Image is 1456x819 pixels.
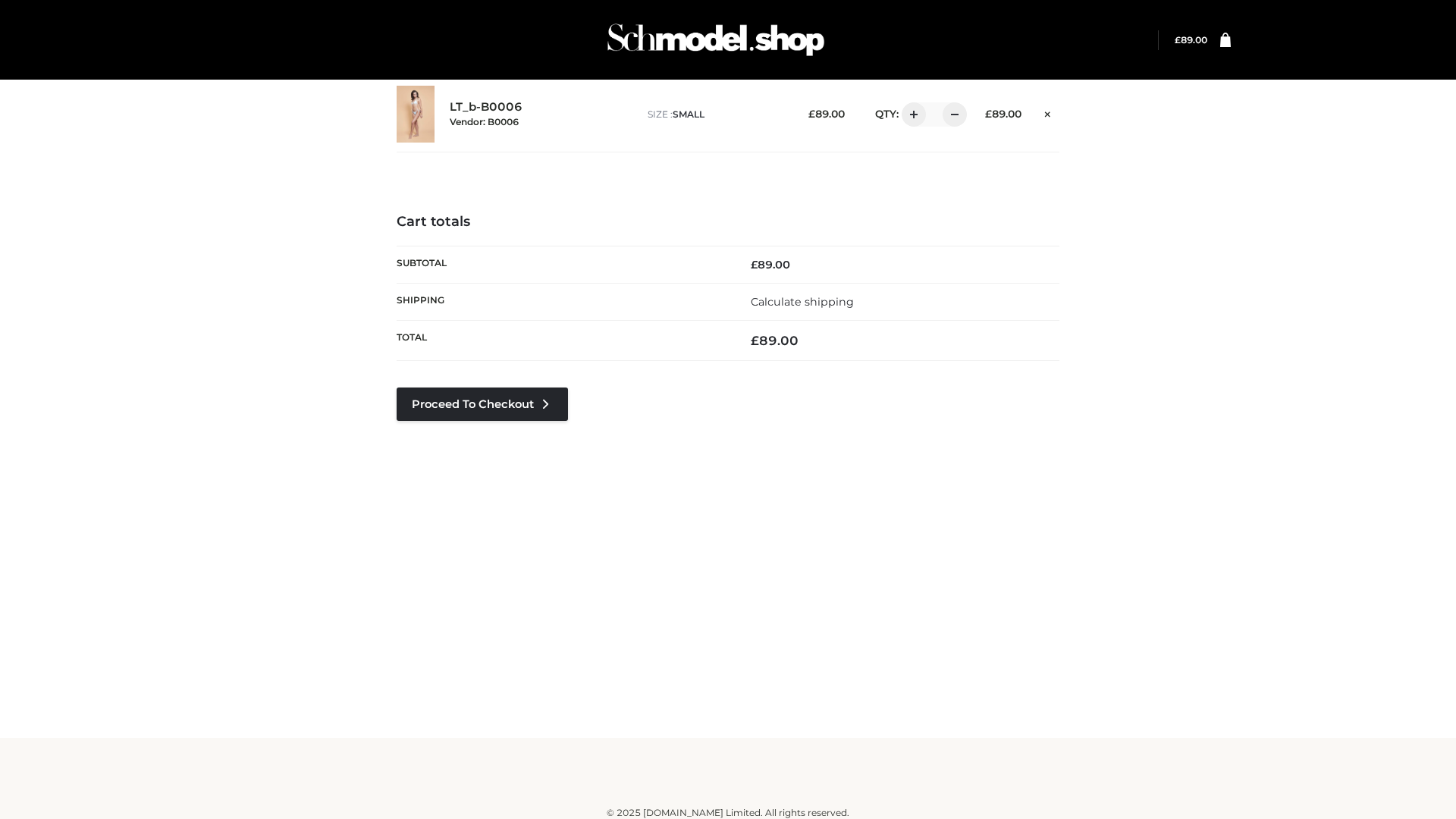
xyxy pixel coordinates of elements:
p: size : [648,108,785,121]
bdi: 89.00 [985,108,1021,120]
span: £ [808,108,815,120]
a: Proceed to Checkout [397,388,568,421]
span: £ [1175,34,1181,45]
th: Shipping [397,283,728,320]
bdi: 89.00 [751,333,799,348]
div: QTY: [860,102,962,127]
span: SMALL [673,108,704,120]
a: LT_b-B0006 [450,100,522,115]
bdi: 89.00 [1175,34,1207,45]
h4: Cart totals [397,214,1059,231]
img: LT_b-B0006 - SMALL [397,86,435,143]
a: Remove this item [1037,102,1059,122]
th: Total [397,321,728,361]
bdi: 89.00 [808,108,845,120]
span: £ [751,258,758,271]
span: £ [985,108,992,120]
a: £89.00 [1175,34,1207,45]
small: Vendor: B0006 [450,116,519,127]
span: £ [751,333,759,348]
img: Schmodel Admin 964 [602,10,830,70]
a: Calculate shipping [751,295,854,309]
th: Subtotal [397,246,728,283]
bdi: 89.00 [751,258,790,271]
